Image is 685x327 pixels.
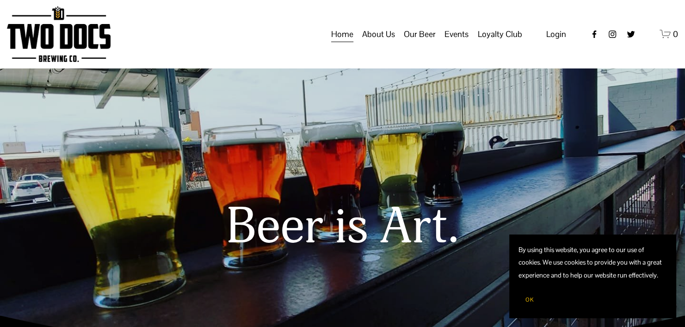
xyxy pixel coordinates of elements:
[626,30,636,39] a: twitter-unauth
[546,29,566,39] span: Login
[509,234,676,318] section: Cookie banner
[444,25,469,43] a: folder dropdown
[518,244,666,282] p: By using this website, you agree to our use of cookies. We use cookies to provide you with a grea...
[673,29,678,39] span: 0
[525,296,534,303] span: OK
[660,28,679,40] a: 0 items in cart
[478,25,522,43] a: folder dropdown
[518,291,541,308] button: OK
[331,25,353,43] a: Home
[404,26,436,42] span: Our Beer
[546,26,566,42] a: Login
[478,26,522,42] span: Loyalty Club
[362,25,395,43] a: folder dropdown
[362,26,395,42] span: About Us
[7,6,111,62] img: Two Docs Brewing Co.
[590,30,599,39] a: Facebook
[19,199,666,255] h1: Beer is Art.
[444,26,469,42] span: Events
[404,25,436,43] a: folder dropdown
[608,30,617,39] a: instagram-unauth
